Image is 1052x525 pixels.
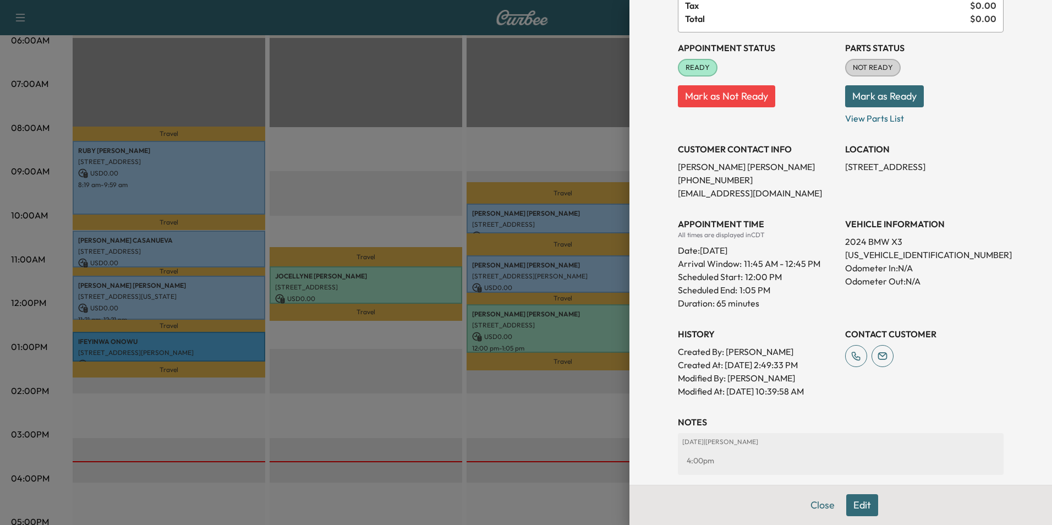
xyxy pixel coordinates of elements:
h3: CONTACT CUSTOMER [845,327,1004,341]
p: Odometer In: N/A [845,261,1004,275]
h3: Appointment Status [678,41,836,54]
h3: Parts Status [845,41,1004,54]
p: [PHONE_NUMBER] [678,173,836,187]
h3: NOTES [678,415,1004,429]
div: All times are displayed in CDT [678,231,836,239]
p: [DATE] | [PERSON_NAME] [682,437,999,446]
p: 1:05 PM [739,283,770,297]
button: Mark as Not Ready [678,85,775,107]
button: Close [803,494,842,516]
p: Created At : [DATE] 2:49:33 PM [678,358,836,371]
p: Odometer Out: N/A [845,275,1004,288]
p: [EMAIL_ADDRESS][DOMAIN_NAME] [678,187,836,200]
span: READY [679,62,716,73]
h3: APPOINTMENT TIME [678,217,836,231]
span: Total [685,12,970,25]
p: View Parts List [845,107,1004,125]
p: [US_VEHICLE_IDENTIFICATION_NUMBER] [845,248,1004,261]
span: NOT READY [846,62,900,73]
p: [STREET_ADDRESS] [845,160,1004,173]
h3: CUSTOMER CONTACT INFO [678,143,836,156]
span: 11:45 AM - 12:45 PM [744,257,820,270]
p: Scheduled End: [678,283,737,297]
p: Duration: 65 minutes [678,297,836,310]
p: Scheduled Start: [678,270,743,283]
p: Modified By : [PERSON_NAME] [678,371,836,385]
p: 12:00 PM [745,270,782,283]
p: Modified At : [DATE] 10:39:58 AM [678,385,836,398]
p: 2024 BMW X3 [845,235,1004,248]
h3: LOCATION [845,143,1004,156]
p: [PERSON_NAME] [PERSON_NAME] [678,160,836,173]
button: Mark as Ready [845,85,924,107]
span: $ 0.00 [970,12,996,25]
button: Edit [846,494,878,516]
p: Created By : [PERSON_NAME] [678,345,836,358]
h3: History [678,327,836,341]
div: 4:00pm [682,451,999,471]
p: Arrival Window: [678,257,836,270]
h3: VEHICLE INFORMATION [845,217,1004,231]
div: Date: [DATE] [678,239,836,257]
